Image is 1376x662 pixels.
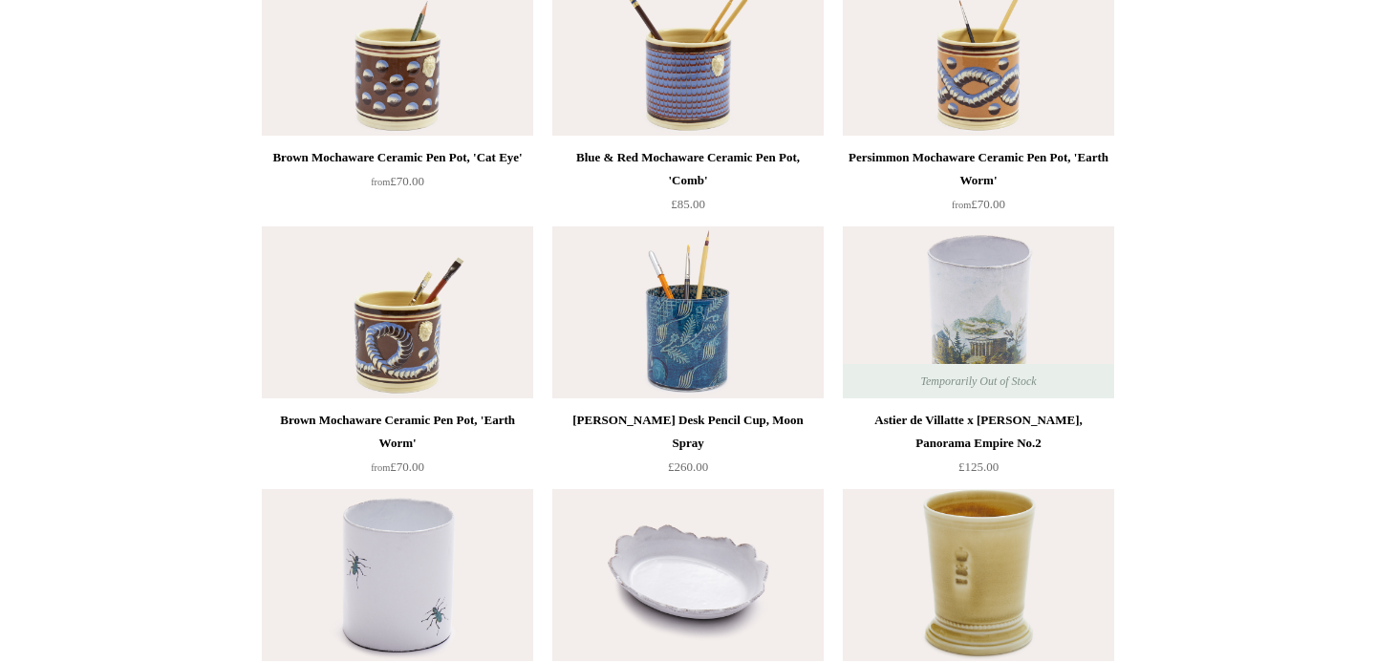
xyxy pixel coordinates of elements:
[952,200,971,210] span: from
[843,489,1114,661] a: Steve Harrison Ceramic Desk Cup, No.88 Yellow Porcelain Steve Harrison Ceramic Desk Cup, No.88 Ye...
[843,226,1114,398] img: Astier de Villatte x John Derian, Panorama Empire No.2
[552,489,824,661] img: Astier de Villatte x John Derian, Pin Dish
[848,409,1109,455] div: Astier de Villatte x [PERSON_NAME], Panorama Empire No.2
[262,489,533,661] img: Astier de Villatte x John Derian, Beetle Desk Cup
[262,489,533,661] a: Astier de Villatte x John Derian, Beetle Desk Cup Astier de Villatte x John Derian, Beetle Desk Cup
[557,409,819,455] div: [PERSON_NAME] Desk Pencil Cup, Moon Spray
[552,489,824,661] a: Astier de Villatte x John Derian, Pin Dish Astier de Villatte x John Derian, Pin Dish
[262,226,533,398] a: Brown Mochaware Ceramic Pen Pot, 'Earth Worm' Brown Mochaware Ceramic Pen Pot, 'Earth Worm'
[668,459,708,474] span: £260.00
[552,146,824,224] a: Blue & Red Mochaware Ceramic Pen Pot, 'Comb' £85.00
[848,146,1109,192] div: Persimmon Mochaware Ceramic Pen Pot, 'Earth Worm'
[901,364,1055,398] span: Temporarily Out of Stock
[843,489,1114,661] img: Steve Harrison Ceramic Desk Cup, No.88 Yellow Porcelain
[843,226,1114,398] a: Astier de Villatte x John Derian, Panorama Empire No.2 Astier de Villatte x John Derian, Panorama...
[557,146,819,192] div: Blue & Red Mochaware Ceramic Pen Pot, 'Comb'
[267,146,528,169] div: Brown Mochaware Ceramic Pen Pot, 'Cat Eye'
[371,177,390,187] span: from
[371,462,390,473] span: from
[671,197,705,211] span: £85.00
[843,409,1114,487] a: Astier de Villatte x [PERSON_NAME], Panorama Empire No.2 £125.00
[371,174,424,188] span: £70.00
[262,146,533,224] a: Brown Mochaware Ceramic Pen Pot, 'Cat Eye' from£70.00
[262,226,533,398] img: Brown Mochaware Ceramic Pen Pot, 'Earth Worm'
[843,146,1114,224] a: Persimmon Mochaware Ceramic Pen Pot, 'Earth Worm' from£70.00
[552,409,824,487] a: [PERSON_NAME] Desk Pencil Cup, Moon Spray £260.00
[267,409,528,455] div: Brown Mochaware Ceramic Pen Pot, 'Earth Worm'
[552,226,824,398] a: John Derian Desk Pencil Cup, Moon Spray John Derian Desk Pencil Cup, Moon Spray
[952,197,1005,211] span: £70.00
[371,459,424,474] span: £70.00
[958,459,999,474] span: £125.00
[262,409,533,487] a: Brown Mochaware Ceramic Pen Pot, 'Earth Worm' from£70.00
[552,226,824,398] img: John Derian Desk Pencil Cup, Moon Spray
